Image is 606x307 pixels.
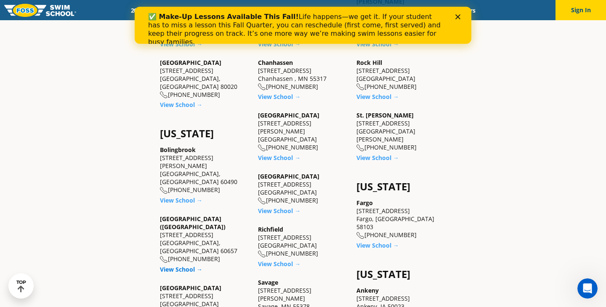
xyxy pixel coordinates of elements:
[160,146,196,154] a: Bolingbrook
[16,280,26,293] div: TOP
[356,241,399,249] a: View School →
[4,4,76,17] img: FOSS Swim School Logo
[160,284,221,292] a: [GEOGRAPHIC_DATA]
[258,59,293,67] a: Chanhassen
[160,91,168,99] img: location-phone-o-icon.svg
[258,93,300,101] a: View School →
[421,6,448,14] a: Blog
[258,111,319,119] a: [GEOGRAPHIC_DATA]
[356,181,446,192] h4: [US_STATE]
[356,144,364,152] img: location-phone-o-icon.svg
[356,154,399,162] a: View School →
[258,198,266,205] img: location-phone-o-icon.svg
[258,278,278,286] a: Savage
[356,83,364,91] img: location-phone-o-icon.svg
[13,6,310,40] div: Life happens—we get it. If your student has to miss a lesson this Fall Quarter, you can reschedul...
[356,268,446,280] h4: [US_STATE]
[211,6,285,14] a: Swim Path® Program
[123,6,176,14] a: 2025 Calendar
[356,199,446,239] div: [STREET_ADDRESS] Fargo, [GEOGRAPHIC_DATA] 58103 [PHONE_NUMBER]
[258,111,348,152] div: [STREET_ADDRESS][PERSON_NAME] [GEOGRAPHIC_DATA] [PHONE_NUMBER]
[321,8,329,13] div: Close
[160,265,202,273] a: View School →
[258,83,266,91] img: location-phone-o-icon.svg
[356,40,399,48] a: View School →
[13,6,164,14] b: ✅ Make-Up Lessons Available This Fall!
[356,232,364,239] img: location-phone-o-icon.svg
[356,199,373,207] a: Fargo
[160,196,202,204] a: View School →
[356,59,382,67] a: Rock Hill
[160,40,202,48] a: View School →
[356,111,446,152] div: [STREET_ADDRESS] [GEOGRAPHIC_DATA][PERSON_NAME] [PHONE_NUMBER]
[258,172,319,180] a: [GEOGRAPHIC_DATA]
[160,59,250,99] div: [STREET_ADDRESS] [GEOGRAPHIC_DATA], [GEOGRAPHIC_DATA] 80020 [PHONE_NUMBER]
[356,111,414,119] a: St. [PERSON_NAME]
[160,187,168,194] img: location-phone-o-icon.svg
[160,215,226,231] a: [GEOGRAPHIC_DATA] ([GEOGRAPHIC_DATA])
[577,278,598,299] iframe: Intercom live chat
[258,260,300,268] a: View School →
[285,6,332,14] a: About FOSS
[160,128,250,139] h4: [US_STATE]
[356,286,379,294] a: Ankeny
[448,6,483,14] a: Careers
[258,172,348,205] div: [STREET_ADDRESS] [GEOGRAPHIC_DATA] [PHONE_NUMBER]
[160,256,168,263] img: location-phone-o-icon.svg
[258,225,283,233] a: Richfield
[258,40,300,48] a: View School →
[160,59,221,67] a: [GEOGRAPHIC_DATA]
[176,6,211,14] a: Schools
[160,101,202,109] a: View School →
[258,225,348,258] div: [STREET_ADDRESS] [GEOGRAPHIC_DATA] [PHONE_NUMBER]
[258,251,266,258] img: location-phone-o-icon.svg
[332,6,421,14] a: Swim Like [PERSON_NAME]
[160,146,250,194] div: [STREET_ADDRESS][PERSON_NAME] [GEOGRAPHIC_DATA], [GEOGRAPHIC_DATA] 60490 [PHONE_NUMBER]
[160,215,250,263] div: [STREET_ADDRESS] [GEOGRAPHIC_DATA], [GEOGRAPHIC_DATA] 60657 [PHONE_NUMBER]
[356,93,399,101] a: View School →
[258,144,266,152] img: location-phone-o-icon.svg
[356,59,446,91] div: [STREET_ADDRESS] [GEOGRAPHIC_DATA] [PHONE_NUMBER]
[258,59,348,91] div: [STREET_ADDRESS] Chanhassen , MN 55317 [PHONE_NUMBER]
[258,154,300,162] a: View School →
[258,207,300,215] a: View School →
[135,7,471,44] iframe: Intercom live chat banner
